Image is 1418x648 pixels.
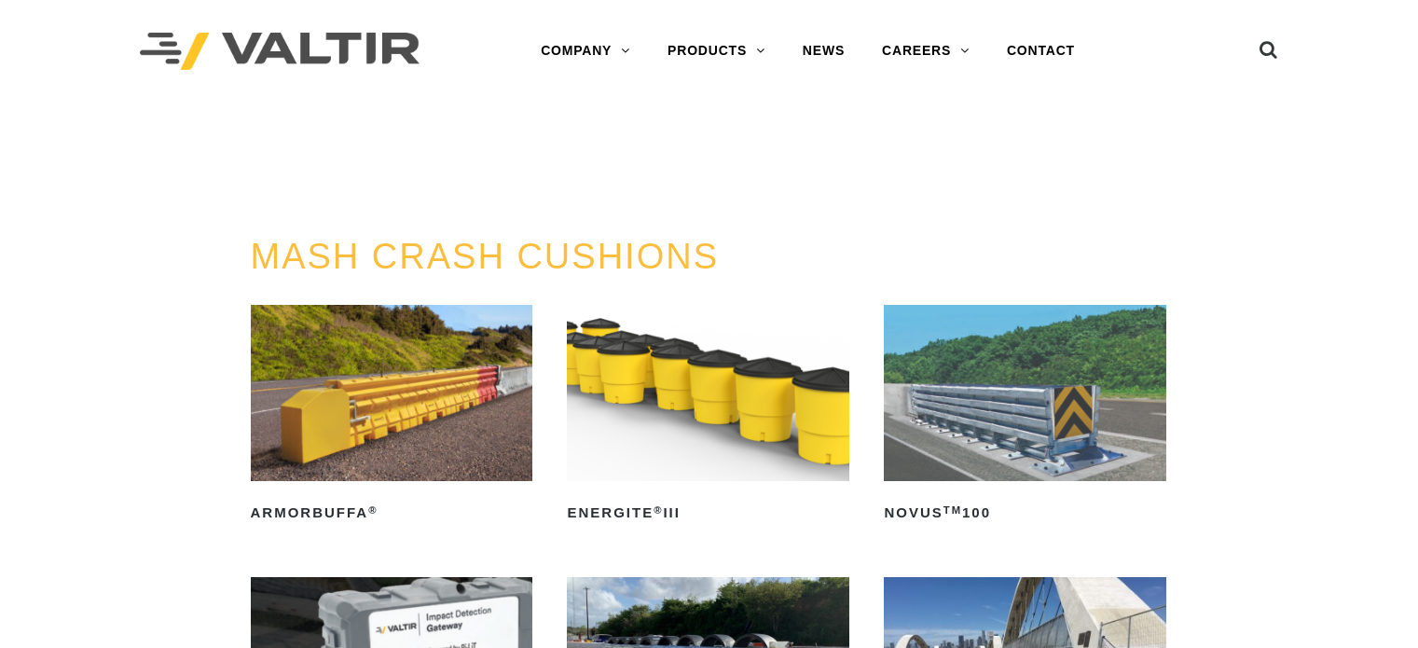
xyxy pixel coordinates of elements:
a: PRODUCTS [649,33,784,70]
h2: ArmorBuffa [251,498,533,528]
a: ArmorBuffa® [251,305,533,528]
img: Valtir [140,33,420,71]
a: MASH CRASH CUSHIONS [251,237,720,276]
a: NEWS [784,33,863,70]
h2: NOVUS 100 [884,498,1166,528]
sup: TM [943,504,962,516]
a: CONTACT [988,33,1094,70]
sup: ® [654,504,663,516]
a: CAREERS [863,33,988,70]
a: COMPANY [522,33,649,70]
a: NOVUSTM100 [884,305,1166,528]
sup: ® [368,504,378,516]
h2: ENERGITE III [567,498,849,528]
a: ENERGITE®III [567,305,849,528]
